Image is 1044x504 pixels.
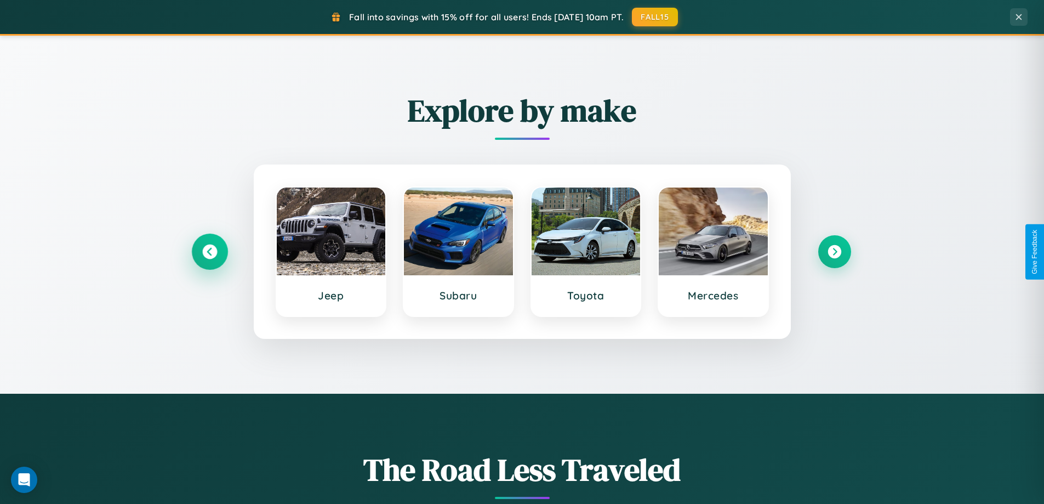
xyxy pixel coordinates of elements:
h3: Subaru [415,289,502,302]
h2: Explore by make [193,89,851,132]
h1: The Road Less Traveled [193,449,851,491]
h3: Mercedes [670,289,757,302]
span: Fall into savings with 15% off for all users! Ends [DATE] 10am PT. [349,12,624,22]
button: FALL15 [632,8,678,26]
div: Open Intercom Messenger [11,467,37,493]
h3: Toyota [543,289,630,302]
div: Give Feedback [1031,230,1039,274]
h3: Jeep [288,289,375,302]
